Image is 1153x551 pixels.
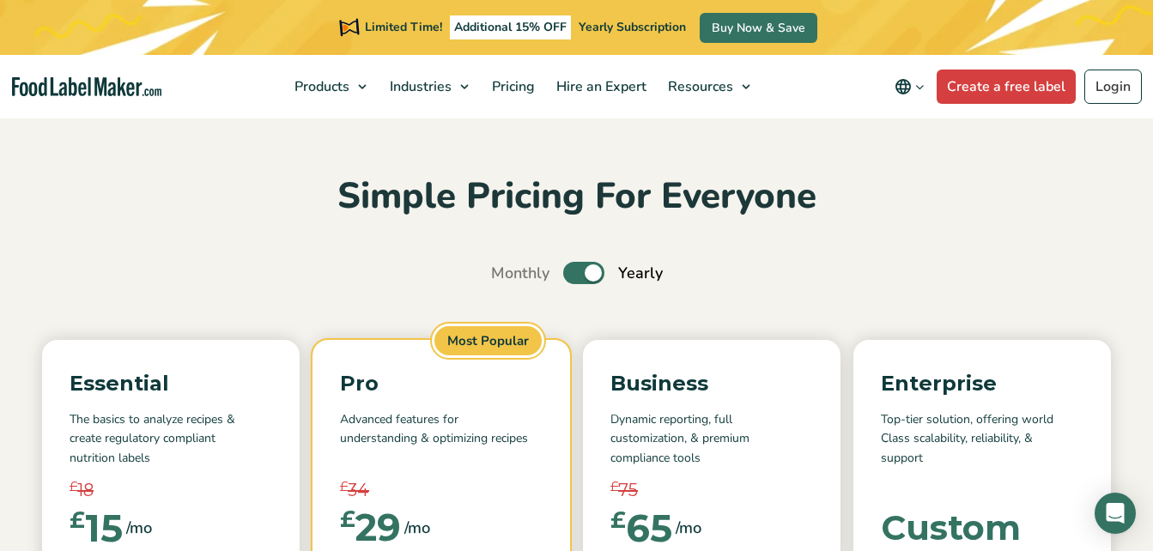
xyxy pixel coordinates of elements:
[289,77,351,96] span: Products
[610,509,672,547] div: 65
[482,55,542,118] a: Pricing
[487,77,537,96] span: Pricing
[450,15,571,39] span: Additional 15% OFF
[881,511,1021,545] div: Custom
[881,367,1083,400] p: Enterprise
[1084,70,1142,104] a: Login
[663,77,735,96] span: Resources
[379,55,477,118] a: Industries
[13,173,1140,221] h2: Simple Pricing For Everyone
[937,70,1076,104] a: Create a free label
[340,508,401,546] div: 29
[551,77,648,96] span: Hire an Expert
[610,509,626,531] span: £
[546,55,653,118] a: Hire an Expert
[340,477,348,497] span: £
[618,477,638,503] span: 75
[348,477,369,503] span: 34
[618,262,663,285] span: Yearly
[340,410,543,468] p: Advanced features for understanding & optimizing recipes
[610,410,813,468] p: Dynamic reporting, full customization, & premium compliance tools
[284,55,375,118] a: Products
[70,509,85,531] span: £
[658,55,759,118] a: Resources
[70,410,272,468] p: The basics to analyze recipes & create regulatory compliant nutrition labels
[70,367,272,400] p: Essential
[385,77,453,96] span: Industries
[77,477,94,503] span: 18
[340,508,355,530] span: £
[881,410,1083,468] p: Top-tier solution, offering world Class scalability, reliability, & support
[563,262,604,284] label: Toggle
[1095,493,1136,534] div: Open Intercom Messenger
[432,324,544,359] span: Most Popular
[404,516,430,540] span: /mo
[365,19,442,35] span: Limited Time!
[126,516,152,540] span: /mo
[12,77,161,97] a: Food Label Maker homepage
[579,19,686,35] span: Yearly Subscription
[610,477,618,497] span: £
[70,509,123,547] div: 15
[883,70,937,104] button: Change language
[676,516,701,540] span: /mo
[340,367,543,400] p: Pro
[610,367,813,400] p: Business
[70,477,77,497] span: £
[491,262,549,285] span: Monthly
[700,13,817,43] a: Buy Now & Save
